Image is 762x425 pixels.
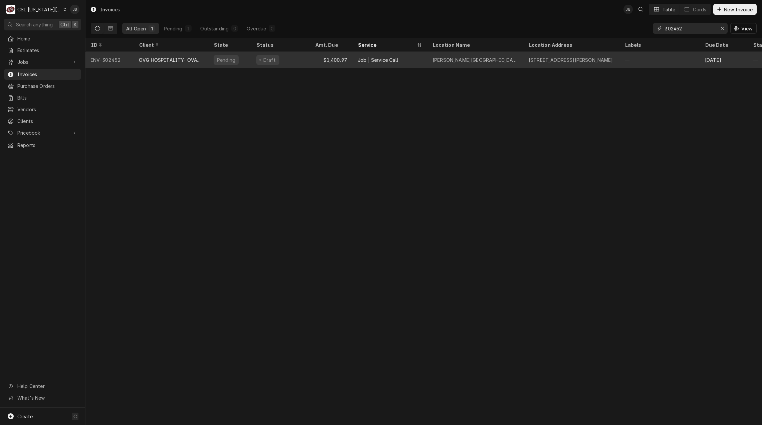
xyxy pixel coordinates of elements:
[358,41,415,48] div: Service
[214,41,246,48] div: State
[126,25,146,32] div: All Open
[17,394,77,401] span: What's New
[740,25,754,32] span: View
[17,106,78,113] span: Vendors
[17,383,77,390] span: Help Center
[358,56,398,63] div: Job | Service Call
[717,23,728,34] button: Erase input
[4,392,81,403] a: Go to What's New
[693,6,706,13] div: Cards
[619,52,700,68] div: —
[17,118,78,125] span: Clients
[233,25,237,32] div: 0
[4,92,81,103] a: Bills
[529,41,613,48] div: Location Address
[4,33,81,44] a: Home
[4,19,81,30] button: Search anythingCtrlK
[4,116,81,127] a: Clients
[4,381,81,392] a: Go to Help Center
[17,35,78,42] span: Home
[17,129,68,136] span: Pricebook
[6,5,15,14] div: CSI Kansas City's Avatar
[4,56,81,67] a: Go to Jobs
[4,127,81,138] a: Go to Pricebook
[4,81,81,92] a: Purchase Orders
[723,6,754,13] span: New Invoice
[310,52,352,68] div: $1,400.97
[85,52,134,68] div: INV-302452
[315,41,346,48] div: Amt. Due
[16,21,53,28] span: Search anything
[17,47,78,54] span: Estimates
[91,41,127,48] div: ID
[17,58,68,65] span: Jobs
[186,25,190,32] div: 1
[216,56,236,63] div: Pending
[4,69,81,80] a: Invoices
[60,21,69,28] span: Ctrl
[625,41,694,48] div: Labels
[713,4,757,15] button: New Invoice
[270,25,274,32] div: 0
[139,56,203,63] div: OVG HOSPITALITY- OVATIONS FOOD SERV
[665,23,715,34] input: Keyword search
[74,21,77,28] span: K
[247,25,266,32] div: Overdue
[730,23,757,34] button: View
[17,142,78,149] span: Reports
[433,41,517,48] div: Location Name
[6,5,15,14] div: C
[73,413,77,420] span: C
[663,6,676,13] div: Table
[17,94,78,101] span: Bills
[529,56,613,63] div: [STREET_ADDRESS][PERSON_NAME]
[4,140,81,151] a: Reports
[705,41,741,48] div: Due Date
[70,5,79,14] div: Joshua Bennett's Avatar
[164,25,182,32] div: Pending
[433,56,518,63] div: [PERSON_NAME][GEOGRAPHIC_DATA]
[623,5,633,14] div: JB
[256,41,303,48] div: Status
[17,6,61,13] div: CSI [US_STATE][GEOGRAPHIC_DATA]
[17,71,78,78] span: Invoices
[200,25,229,32] div: Outstanding
[139,41,202,48] div: Client
[700,52,748,68] div: [DATE]
[17,414,33,419] span: Create
[4,45,81,56] a: Estimates
[17,83,78,90] span: Purchase Orders
[623,5,633,14] div: Joshua Bennett's Avatar
[150,25,154,32] div: 1
[262,56,277,63] div: Draft
[636,4,646,15] button: Open search
[4,104,81,115] a: Vendors
[70,5,79,14] div: JB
